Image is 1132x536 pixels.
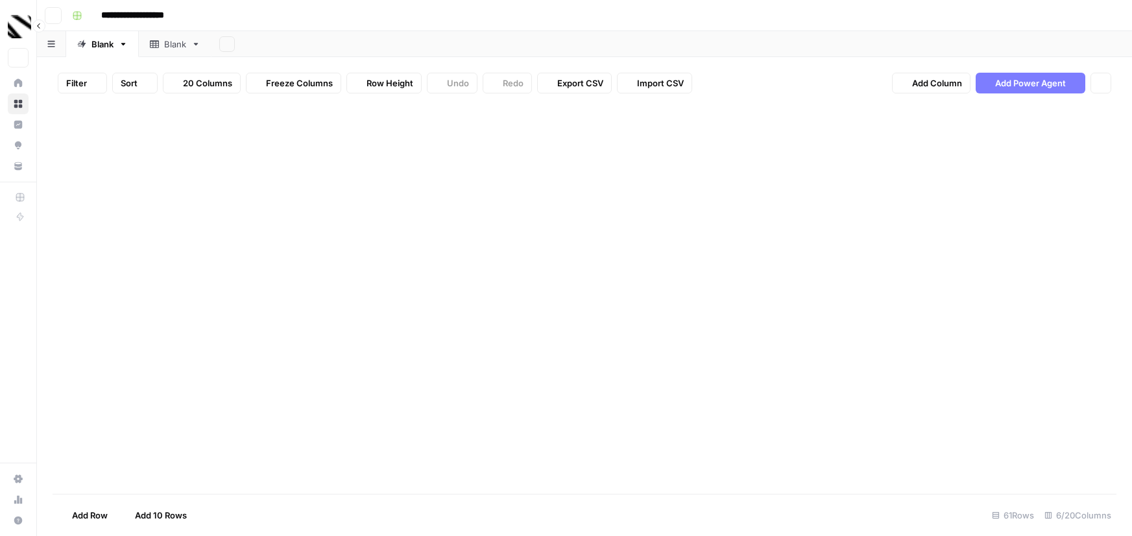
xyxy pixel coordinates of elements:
[66,77,87,90] span: Filter
[8,114,29,135] a: Insights
[637,77,684,90] span: Import CSV
[8,73,29,93] a: Home
[66,31,139,57] a: Blank
[8,156,29,177] a: Your Data
[617,73,692,93] button: Import CSV
[121,77,138,90] span: Sort
[72,509,108,522] span: Add Row
[976,73,1085,93] button: Add Power Agent
[995,77,1066,90] span: Add Power Agent
[58,73,107,93] button: Filter
[91,38,114,51] div: Blank
[892,73,970,93] button: Add Column
[447,77,469,90] span: Undo
[8,489,29,510] a: Usage
[8,10,29,43] button: Workspace: Canyon
[163,73,241,93] button: 20 Columns
[557,77,603,90] span: Export CSV
[346,73,422,93] button: Row Height
[8,469,29,489] a: Settings
[503,77,524,90] span: Redo
[135,509,187,522] span: Add 10 Rows
[8,510,29,531] button: Help + Support
[112,73,158,93] button: Sort
[537,73,612,93] button: Export CSV
[139,31,211,57] a: Blank
[8,15,31,38] img: Canyon Logo
[246,73,341,93] button: Freeze Columns
[115,505,195,526] button: Add 10 Rows
[8,93,29,114] a: Browse
[427,73,477,93] button: Undo
[367,77,413,90] span: Row Height
[266,77,333,90] span: Freeze Columns
[987,505,1039,526] div: 61 Rows
[912,77,962,90] span: Add Column
[53,505,115,526] button: Add Row
[1039,505,1116,526] div: 6/20 Columns
[483,73,532,93] button: Redo
[164,38,186,51] div: Blank
[183,77,232,90] span: 20 Columns
[8,135,29,156] a: Opportunities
